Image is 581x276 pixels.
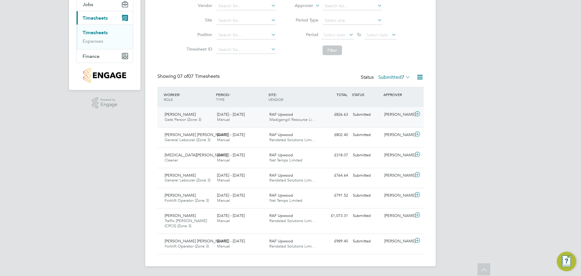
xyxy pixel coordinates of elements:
span: Manual [217,158,230,163]
span: Traffic [PERSON_NAME] (CPCS) (Zone 3) [165,218,207,228]
span: VENDOR [268,97,283,102]
div: [PERSON_NAME] [382,236,413,246]
span: [DATE] - [DATE] [217,132,245,137]
div: Submitted [350,150,382,160]
div: PERIOD [215,89,267,105]
span: Forklift Operator (Zone 3) [165,198,209,203]
label: Vendor [185,3,212,8]
div: Submitted [350,191,382,201]
span: Timesheets [83,15,108,21]
span: [PERSON_NAME] [165,112,196,117]
span: [MEDICAL_DATA][PERSON_NAME] [165,152,228,158]
div: [PERSON_NAME] [382,130,413,140]
label: Approver [286,3,313,9]
input: Search for... [216,45,276,54]
input: Search for... [216,16,276,25]
span: [PERSON_NAME] [PERSON_NAME] [165,238,228,244]
div: £318.07 [319,150,350,160]
span: General Labourer (Zone 3) [165,137,210,142]
label: Submitted [378,74,410,80]
input: Select one [323,16,382,25]
span: Randstad Solutions Limi… [269,218,316,223]
label: Period [291,32,318,37]
span: [PERSON_NAME] [165,173,196,178]
span: Net Temps Limited [269,158,302,163]
div: Showing [157,73,221,80]
button: Filter [323,45,342,55]
div: £989.40 [319,236,350,246]
span: Manual [217,244,230,249]
span: RAF Upwood [269,193,293,198]
div: Submitted [350,130,382,140]
span: Engage [100,102,117,107]
img: countryside-properties-logo-retina.png [83,68,126,83]
div: Timesheets [77,25,133,49]
span: RAF Upwood [269,173,293,178]
span: [DATE] - [DATE] [217,193,245,198]
span: [PERSON_NAME] [165,213,196,218]
span: RAF Upwood [269,112,293,117]
div: Submitted [350,236,382,246]
div: [PERSON_NAME] [382,171,413,181]
label: Position [185,32,212,37]
div: [PERSON_NAME] [382,211,413,221]
label: Period Type [291,17,318,23]
span: Manual [217,178,230,183]
span: 7 [402,74,404,80]
div: £826.63 [319,110,350,120]
a: Go to home page [76,68,133,83]
span: Cleaner [165,158,178,163]
div: [PERSON_NAME] [382,191,413,201]
span: Powered by [100,97,117,102]
span: RAF Upwood [269,152,293,158]
span: Jobs [83,2,93,7]
span: Madigangill Resource Li… [269,117,316,122]
span: Select date [366,32,388,38]
div: SITE [267,89,319,105]
span: / [229,92,230,97]
a: Powered byEngage [92,97,118,109]
span: To [355,31,363,38]
div: STATUS [350,89,382,100]
div: Submitted [350,211,382,221]
span: Manual [217,137,230,142]
div: [PERSON_NAME] [382,150,413,160]
span: General Labourer (Zone 3) [165,178,210,183]
div: £1,073.31 [319,211,350,221]
div: [PERSON_NAME] [382,110,413,120]
span: Manual [217,218,230,223]
input: Search for... [323,2,382,10]
label: Timesheet ID [185,46,212,52]
span: / [179,92,180,97]
span: Randstad Solutions Limi… [269,178,316,183]
span: [PERSON_NAME] [165,193,196,198]
span: Manual [217,117,230,122]
div: £764.64 [319,171,350,181]
span: [DATE] - [DATE] [217,238,245,244]
button: Timesheets [77,11,133,25]
span: Select date [323,32,345,38]
span: [DATE] - [DATE] [217,112,245,117]
button: Finance [77,49,133,63]
span: Finance [83,53,100,59]
span: 07 of [177,73,188,79]
div: WORKER [162,89,215,105]
div: APPROVER [382,89,413,100]
span: TOTAL [336,92,347,97]
input: Search for... [216,2,276,10]
span: Manual [217,198,230,203]
span: RAF Upwood [269,132,293,137]
span: RAF Upwood [269,213,293,218]
input: Search for... [216,31,276,39]
span: / [276,92,277,97]
div: Submitted [350,171,382,181]
span: [DATE] - [DATE] [217,173,245,178]
span: Randstad Solutions Limi… [269,137,316,142]
div: £791.52 [319,191,350,201]
div: Submitted [350,110,382,120]
span: Net Temps Limited [269,198,302,203]
a: Expenses [83,38,103,44]
span: Forklift Operator (Zone 3) [165,244,209,249]
span: Gate Person (Zone 3) [165,117,201,122]
a: Timesheets [83,30,108,35]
